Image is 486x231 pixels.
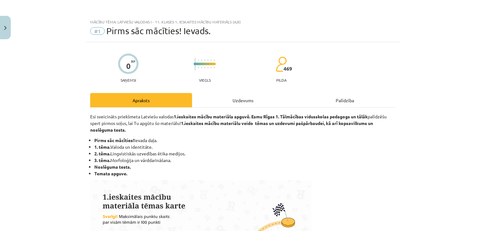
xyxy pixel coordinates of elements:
img: icon-short-line-57e1e144782c952c97e751825c79c345078a6d821885a25fce030b3d8c18986b.svg [211,59,211,61]
img: icon-short-line-57e1e144782c952c97e751825c79c345078a6d821885a25fce030b3d8c18986b.svg [198,59,199,61]
span: XP [131,59,135,63]
strong: 2. tēma. [94,151,110,156]
span: #1 [90,27,105,35]
img: icon-short-line-57e1e144782c952c97e751825c79c345078a6d821885a25fce030b3d8c18986b.svg [214,67,215,68]
img: icon-long-line-d9ea69661e0d244f92f715978eff75569469978d946b2353a9bb055b3ed8787d.svg [195,58,196,70]
img: icon-short-line-57e1e144782c952c97e751825c79c345078a6d821885a25fce030b3d8c18986b.svg [211,67,211,68]
li: Valoda un identitāte. [94,144,396,150]
span: Pirms sāc mācīties! Ievads. [106,26,211,36]
div: Uzdevums [192,93,294,107]
img: icon-short-line-57e1e144782c952c97e751825c79c345078a6d821885a25fce030b3d8c18986b.svg [214,59,215,61]
li: Lingvistiskās uzvedības ētika medijos. [94,150,396,157]
p: pilda [276,78,286,82]
b: 1.ieskaites mācību materiāla apguvē. Esmu Rīgas 1. Tālmācības vidusskolas pedagogs un tālāk [174,114,368,119]
img: icon-short-line-57e1e144782c952c97e751825c79c345078a6d821885a25fce030b3d8c18986b.svg [198,67,199,68]
span: 469 [283,66,292,72]
div: Palīdzība [294,93,396,107]
img: icon-close-lesson-0947bae3869378f0d4975bcd49f059093ad1ed9edebbc8119c70593378902aed.svg [4,26,7,30]
div: Apraksts [90,93,192,107]
div: 0 [126,62,131,71]
div: Mācību tēma: Latviešu valodas i - 11. klases 1. ieskaites mācību materiāls (a,b) [90,20,396,24]
p: Viegls [199,78,211,82]
p: Saņemsi [118,78,139,82]
strong: 1. tēma. [94,144,110,150]
strong: Noslēguma tests. [94,164,131,170]
li: Ievada daļa. [94,137,396,144]
li: Morfoloģija un vārddarināšana. [94,157,396,164]
strong: 3. tēma. [94,157,110,163]
strong: Temata apguve. [94,171,127,176]
img: students-c634bb4e5e11cddfef0936a35e636f08e4e9abd3cc4e673bd6f9a4125e45ecb1.svg [276,56,287,72]
img: icon-short-line-57e1e144782c952c97e751825c79c345078a6d821885a25fce030b3d8c18986b.svg [201,59,202,61]
strong: Pirms sāc mācīties! [94,137,134,143]
p: Esi sveicināts priekšmeta Latviešu valodas palīdzēšu spert pirmos soļus, lai Tu apgūtu šo materiālu! [90,113,396,133]
b: 1.ieskaites mācību materiālu veido tēmas un uzdevumi pašpārbaudei, kā arī kopsavilkums un noslēgu... [90,120,373,133]
img: icon-short-line-57e1e144782c952c97e751825c79c345078a6d821885a25fce030b3d8c18986b.svg [201,67,202,68]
